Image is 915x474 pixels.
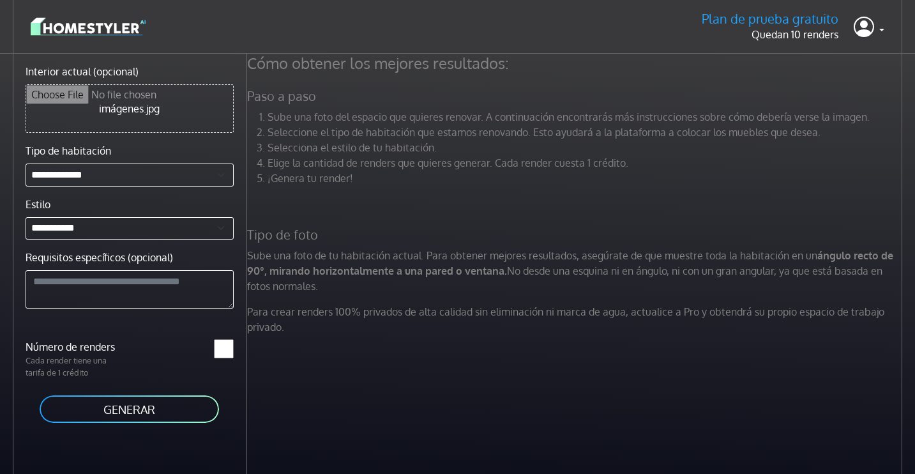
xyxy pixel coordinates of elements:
font: Paso a paso [247,88,316,104]
font: Elige la cantidad de renders que quieres generar. Cada render cuesta 1 crédito. [268,157,628,169]
font: Para crear renders 100% privados de alta calidad sin eliminación ni marca de agua, actualice a Pr... [247,305,884,333]
font: Plan de prueba gratuito [702,10,838,27]
font: No desde una esquina ni en ángulo, ni con un gran angular, ya que está basada en fotos normales. [247,264,882,293]
font: Cómo obtener los mejores resultados: [247,53,509,73]
font: Cada render tiene una tarifa de 1 crédito [26,355,107,378]
font: Tipo de habitación [26,144,111,157]
font: Sube una foto del espacio que quieres renovar. A continuación encontrarás más instrucciones sobre... [268,111,870,123]
font: Seleccione el tipo de habitación que estamos renovando. Esto ayudará a la plataforma a colocar lo... [268,126,820,139]
font: Sube una foto de tu habitación actual. Para obtener mejores resultados, asegúrate de que muestre ... [247,249,817,262]
font: ¡Genera tu render! [268,172,353,185]
font: GENERAR [103,402,155,417]
font: Requisitos específicos (opcional) [26,251,173,264]
font: Interior actual (opcional) [26,65,139,78]
font: Selecciona el estilo de tu habitación. [268,141,437,154]
button: GENERAR [38,394,220,424]
font: Número de renders [26,340,115,353]
img: logo-3de290ba35641baa71223ecac5eacb59cb85b4c7fdf211dc9aaecaaee71ea2f8.svg [31,15,146,38]
font: Quedan 10 renders [752,28,838,41]
font: Estilo [26,198,50,211]
font: Tipo de foto [247,226,318,243]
